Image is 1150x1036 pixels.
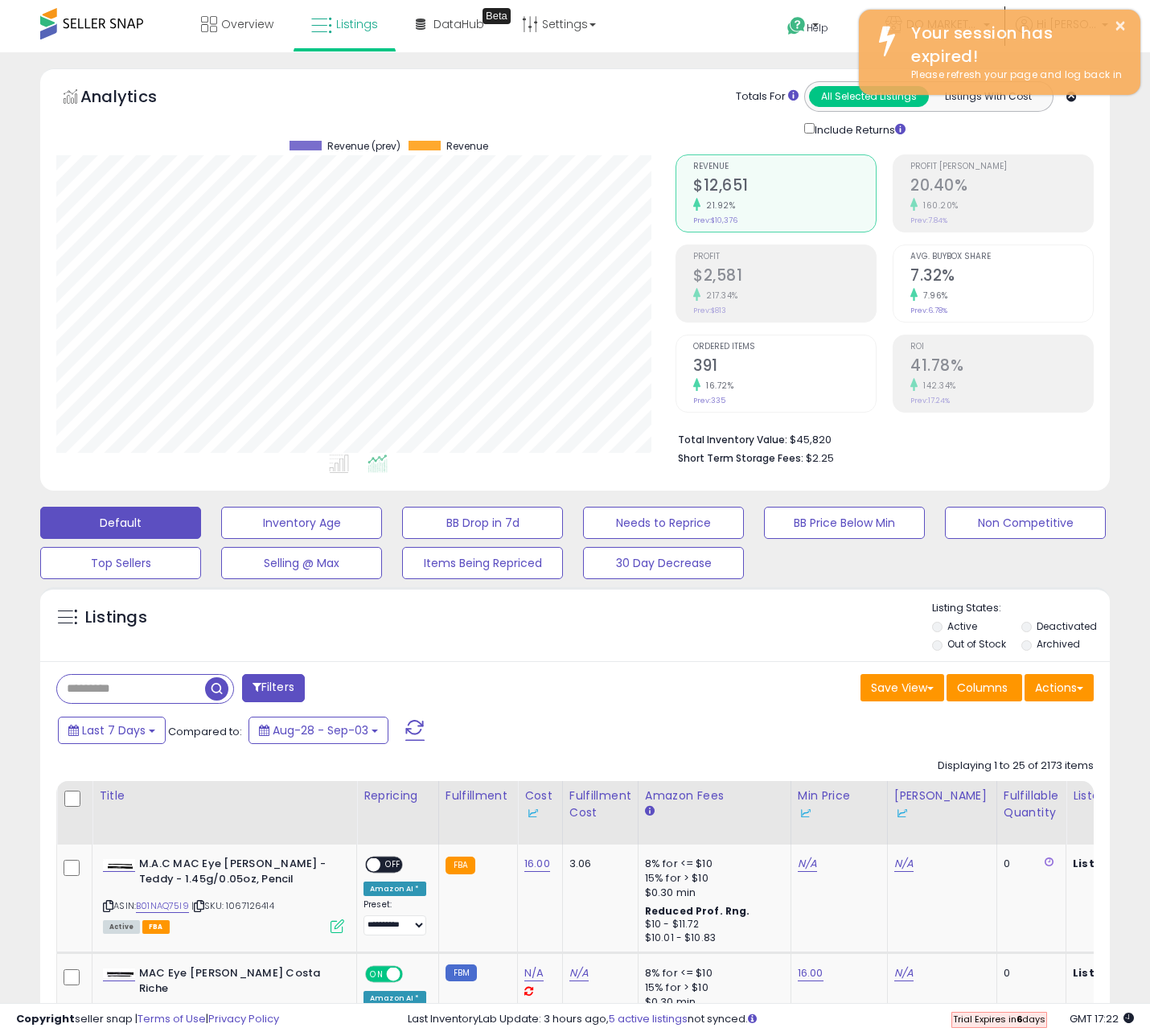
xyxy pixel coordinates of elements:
[363,899,426,935] div: Preset:
[1004,787,1059,821] div: Fulfillable Quantity
[446,787,511,804] div: Fulfillment
[678,451,803,465] b: Short Term Storage Fees:
[327,141,400,152] span: Revenue (prev)
[700,199,735,212] small: 21.92%
[363,882,426,896] div: Amazon AI *
[446,964,477,981] small: FBM
[645,787,784,804] div: Amazon Fees
[645,871,778,886] div: 15% for > $10
[1025,674,1094,701] button: Actions
[894,804,990,821] div: Some or all of the values in this column are provided from Inventory Lab.
[1004,966,1053,980] div: 0
[142,920,170,934] span: FBA
[947,674,1022,701] button: Columns
[938,758,1094,774] div: Displaying 1 to 25 of 2173 items
[139,857,335,890] b: M.A.C MAC Eye [PERSON_NAME] - Teddy - 1.45g/0.05oz, Pencil
[860,674,944,701] button: Save View
[645,857,778,871] div: 8% for <= $10
[1070,1011,1134,1026] span: 2025-09-12 17:22 GMT
[894,856,914,872] a: N/A
[103,920,140,934] span: All listings currently available for purchase on Amazon
[798,787,881,821] div: Min Price
[798,965,823,981] a: 16.00
[1017,1013,1022,1026] b: 6
[693,396,725,405] small: Prev: 335
[58,717,166,744] button: Last 7 Days
[678,433,787,446] b: Total Inventory Value:
[910,176,1093,198] h2: 20.40%
[402,507,563,539] button: BB Drop in 7d
[136,899,189,913] a: B01NAQ75I9
[693,253,876,261] span: Profit
[700,380,733,392] small: 16.72%
[609,1011,688,1026] a: 5 active listings
[947,637,1006,651] label: Out of Stock
[645,980,778,995] div: 15% for > $10
[408,1012,1135,1027] div: Last InventoryLab Update: 3 hours ago, not synced.
[524,804,556,821] div: Some or all of the values in this column are provided from Inventory Lab.
[787,16,807,36] i: Get Help
[957,680,1008,696] span: Columns
[645,904,750,918] b: Reduced Prof. Rng.
[807,21,828,35] span: Help
[918,199,959,212] small: 160.20%
[774,4,860,52] a: Help
[99,787,350,804] div: Title
[40,507,201,539] button: Default
[899,68,1128,83] div: Please refresh your page and log back in
[809,86,929,107] button: All Selected Listings
[16,1012,279,1027] div: seller snap | |
[85,606,147,629] h5: Listings
[764,507,925,539] button: BB Price Below Min
[524,805,540,821] img: InventoryLab Logo
[792,120,925,138] div: Include Returns
[483,8,511,24] div: Tooltip anchor
[910,356,1093,378] h2: 41.78%
[336,16,378,32] span: Listings
[693,306,726,315] small: Prev: $813
[693,216,737,225] small: Prev: $10,376
[446,141,488,152] span: Revenue
[910,216,947,225] small: Prev: 7.84%
[918,290,948,302] small: 7.96%
[645,804,655,819] small: Amazon Fees.
[221,547,382,579] button: Selling @ Max
[524,856,550,872] a: 16.00
[367,968,387,981] span: ON
[40,547,201,579] button: Top Sellers
[139,966,335,1000] b: MAC Eye [PERSON_NAME] Costa Riche
[103,859,135,869] img: 21jahaY+L9L._SL40_.jpg
[1073,856,1146,871] b: Listed Price:
[221,507,382,539] button: Inventory Age
[380,858,406,872] span: OFF
[700,290,738,302] small: 217.34%
[208,1011,279,1026] a: Privacy Policy
[16,1011,75,1026] strong: Copyright
[583,547,744,579] button: 30 Day Decrease
[569,965,589,981] a: N/A
[221,16,273,32] span: Overview
[693,176,876,198] h2: $12,651
[645,918,778,931] div: $10 - $11.72
[433,16,484,32] span: DataHub
[191,899,274,912] span: | SKU: 1067126414
[894,965,914,981] a: N/A
[953,1013,1045,1026] span: Trial Expires in days
[910,162,1093,171] span: Profit [PERSON_NAME]
[569,787,631,821] div: Fulfillment Cost
[693,162,876,171] span: Revenue
[947,619,977,633] label: Active
[363,787,432,804] div: Repricing
[928,86,1048,107] button: Listings With Cost
[1037,637,1080,651] label: Archived
[945,507,1106,539] button: Non Competitive
[894,787,990,821] div: [PERSON_NAME]
[103,968,135,978] img: 218KZXIcNRL._SL40_.jpg
[138,1011,206,1026] a: Terms of Use
[446,857,475,874] small: FBA
[910,266,1093,288] h2: 7.32%
[693,266,876,288] h2: $2,581
[524,965,544,981] a: N/A
[693,343,876,351] span: Ordered Items
[894,805,910,821] img: InventoryLab Logo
